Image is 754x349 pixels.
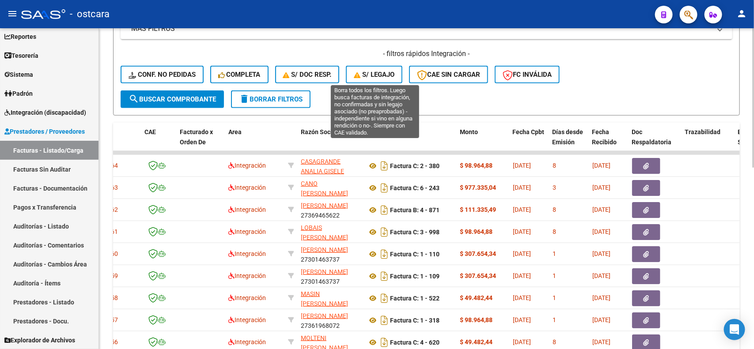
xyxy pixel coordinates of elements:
span: [DATE] [513,294,531,301]
span: [DATE] [513,228,531,235]
button: CAE SIN CARGAR [409,66,488,83]
span: Buscar Comprobante [129,95,216,103]
span: Area [228,128,242,135]
strong: Factura C: 1 - 109 [390,273,440,280]
span: CASAGRANDE ANALIA GISELE [301,158,344,175]
span: [DATE] [592,272,610,279]
button: Completa [210,66,269,83]
span: [DATE] [513,162,531,169]
span: Prestadores / Proveedores [4,127,85,136]
button: S/ Doc Resp. [275,66,340,83]
button: Conf. no pedidas [121,66,204,83]
span: [DATE] [513,272,531,279]
i: Descargar documento [379,291,390,305]
strong: $ 977.335,04 [460,184,496,191]
i: Descargar documento [379,159,390,173]
span: Integración [228,294,266,301]
datatable-header-cell: Area [225,123,284,161]
span: [DATE] [513,206,531,213]
span: 8 [553,206,556,213]
span: 1 [553,250,556,257]
i: Descargar documento [379,225,390,239]
span: Integración [228,162,266,169]
strong: Factura C: 3 - 998 [390,229,440,236]
div: Open Intercom Messenger [724,319,745,340]
button: Borrar Filtros [231,90,311,108]
strong: $ 49.482,44 [460,338,493,345]
span: Integración [228,338,266,345]
datatable-header-cell: CPBT [364,123,456,161]
span: Doc Respaldatoria [632,128,672,146]
span: Días desde Emisión [553,128,583,146]
strong: Factura B: 4 - 871 [390,206,440,214]
span: Integración [228,228,266,235]
strong: Factura C: 2 - 380 [390,162,440,169]
span: CPBT [367,128,383,135]
span: 8 [553,338,556,345]
span: Explorador de Archivos [4,335,75,345]
span: [DATE] [513,316,531,323]
span: Integración [228,316,266,323]
datatable-header-cell: CAE [141,123,176,161]
span: Padrón [4,89,33,98]
span: CAE [144,128,156,135]
span: Sistema [4,70,33,79]
div: 20224977426 [301,179,360,197]
span: 3 [553,184,556,191]
span: Integración [228,206,266,213]
div: 27361968072 [301,311,360,330]
span: [DATE] [592,206,610,213]
mat-icon: person [736,8,747,19]
span: [DATE] [592,316,610,323]
span: 1 [553,294,556,301]
datatable-header-cell: Trazabilidad [682,123,735,161]
span: 8 [553,228,556,235]
strong: $ 49.482,44 [460,294,493,301]
span: [PERSON_NAME] [301,268,348,275]
div: 27301463737 [301,245,360,263]
span: CANO [PERSON_NAME] [301,180,348,197]
span: S/ Doc Resp. [283,71,332,79]
span: Integración (discapacidad) [4,108,86,117]
datatable-header-cell: ID [97,123,141,161]
span: - ostcara [70,4,110,24]
strong: Factura C: 1 - 318 [390,317,440,324]
span: FC Inválida [503,71,552,79]
button: Buscar Comprobante [121,90,224,108]
span: [DATE] [592,184,610,191]
span: [PERSON_NAME] [301,202,348,209]
datatable-header-cell: Monto [456,123,509,161]
span: Razón Social [301,128,337,135]
span: Integración [228,184,266,191]
span: Facturado x Orden De [180,128,213,146]
strong: $ 307.654,34 [460,272,496,279]
datatable-header-cell: Fecha Recibido [589,123,629,161]
span: Trazabilidad [685,128,721,135]
strong: Factura C: 1 - 522 [390,295,440,302]
div: 27369465622 [301,201,360,219]
mat-icon: menu [7,8,18,19]
span: Integración [228,272,266,279]
span: CAE SIN CARGAR [417,71,480,79]
datatable-header-cell: Días desde Emisión [549,123,589,161]
strong: $ 98.964,88 [460,162,493,169]
span: 8 [553,162,556,169]
span: MASIN [PERSON_NAME] [301,290,348,308]
span: [DATE] [513,338,531,345]
span: [DATE] [592,294,610,301]
h4: - filtros rápidos Integración - [121,49,732,59]
span: [PERSON_NAME] [301,246,348,253]
i: Descargar documento [379,269,390,283]
strong: $ 98.964,88 [460,228,493,235]
div: 27273555515 [301,223,360,241]
datatable-header-cell: Fecha Cpbt [509,123,549,161]
i: Descargar documento [379,313,390,327]
strong: Factura C: 6 - 243 [390,184,440,191]
strong: $ 111.335,49 [460,206,496,213]
strong: Factura C: 4 - 620 [390,339,440,346]
div: 27301463737 [301,267,360,285]
button: S/ legajo [346,66,402,83]
span: [DATE] [592,338,610,345]
span: 1 [553,272,556,279]
span: Conf. no pedidas [129,71,196,79]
